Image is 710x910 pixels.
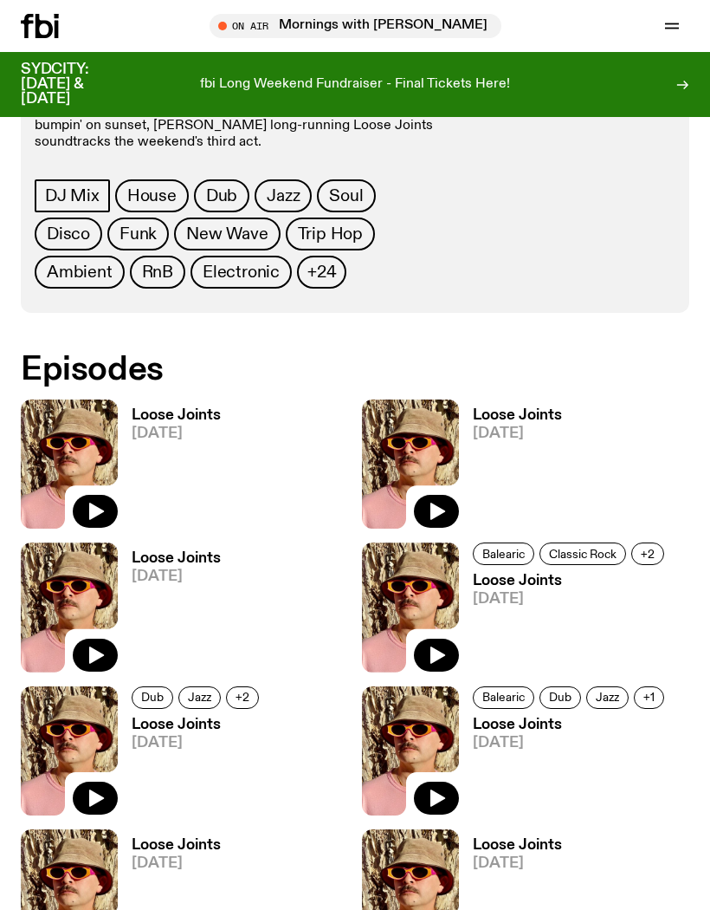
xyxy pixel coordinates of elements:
[200,77,510,93] p: fbi Long Weekend Fundraiser - Final Tickets Here!
[255,179,312,212] a: Jazz
[21,400,118,529] img: Tyson stands in front of a paperbark tree wearing orange sunglasses, a suede bucket hat and a pin...
[21,686,118,816] img: Tyson stands in front of a paperbark tree wearing orange sunglasses, a suede bucket hat and a pin...
[549,548,616,561] span: Classic Rock
[473,543,534,565] a: Balearic
[539,543,626,565] a: Classic Rock
[21,354,689,386] h2: Episodes
[21,62,132,107] h3: SYDCITY: [DATE] & [DATE]
[178,686,221,709] a: Jazz
[643,691,655,704] span: +1
[47,224,90,244] span: Disco
[21,543,118,672] img: Tyson stands in front of a paperbark tree wearing orange sunglasses, a suede bucket hat and a pin...
[35,256,125,289] a: Ambient
[194,179,249,212] a: Dub
[641,548,655,561] span: +2
[286,218,375,250] a: Trip Hop
[539,686,581,709] a: Dub
[142,263,173,282] span: RnB
[130,256,185,289] a: RnB
[482,691,525,704] span: Balearic
[329,186,363,205] span: Soul
[35,179,110,212] a: DJ Mix
[127,186,177,205] span: House
[473,574,669,588] h3: Loose Joints
[35,218,102,250] a: Disco
[473,686,534,709] a: Balearic
[631,543,664,565] button: +2
[141,691,164,704] span: Dub
[47,263,113,282] span: Ambient
[459,574,669,672] a: Loose Joints[DATE]
[115,179,189,212] a: House
[473,408,562,423] h3: Loose Joints
[586,686,629,709] a: Jazz
[203,263,280,282] span: Electronic
[459,408,562,529] a: Loose Joints[DATE]
[119,224,157,244] span: Funk
[473,736,669,751] span: [DATE]
[118,408,221,529] a: Loose Joints[DATE]
[188,691,211,704] span: Jazz
[132,718,264,732] h3: Loose Joints
[132,856,221,871] span: [DATE]
[132,408,221,423] h3: Loose Joints
[206,186,237,205] span: Dub
[473,592,669,607] span: [DATE]
[298,224,363,244] span: Trip Hop
[473,856,562,871] span: [DATE]
[236,691,249,704] span: +2
[107,218,169,250] a: Funk
[132,569,221,584] span: [DATE]
[118,551,221,672] a: Loose Joints[DATE]
[226,686,259,709] button: +2
[267,186,300,205] span: Jazz
[190,256,292,289] a: Electronic
[482,548,525,561] span: Balearic
[362,686,459,816] img: Tyson stands in front of a paperbark tree wearing orange sunglasses, a suede bucket hat and a pin...
[362,400,459,529] img: Tyson stands in front of a paperbark tree wearing orange sunglasses, a suede bucket hat and a pin...
[186,224,268,244] span: New Wave
[459,718,669,816] a: Loose Joints[DATE]
[549,691,571,704] span: Dub
[132,426,221,441] span: [DATE]
[307,263,336,282] span: +24
[634,686,664,709] button: +1
[473,426,562,441] span: [DATE]
[596,691,619,704] span: Jazz
[174,218,280,250] a: New Wave
[45,186,100,205] span: DJ Mix
[132,686,173,709] a: Dub
[132,736,264,751] span: [DATE]
[473,718,669,732] h3: Loose Joints
[132,551,221,566] h3: Loose Joints
[362,543,459,672] img: Tyson stands in front of a paperbark tree wearing orange sunglasses, a suede bucket hat and a pin...
[317,179,375,212] a: Soul
[35,101,434,151] p: A [PERSON_NAME] stroll through rare and familiar tunes before bumpin' on sunset, [PERSON_NAME] lo...
[132,838,221,853] h3: Loose Joints
[473,838,562,853] h3: Loose Joints
[210,14,501,38] button: On AirMornings with [PERSON_NAME]
[297,256,346,289] button: +24
[118,718,264,816] a: Loose Joints[DATE]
